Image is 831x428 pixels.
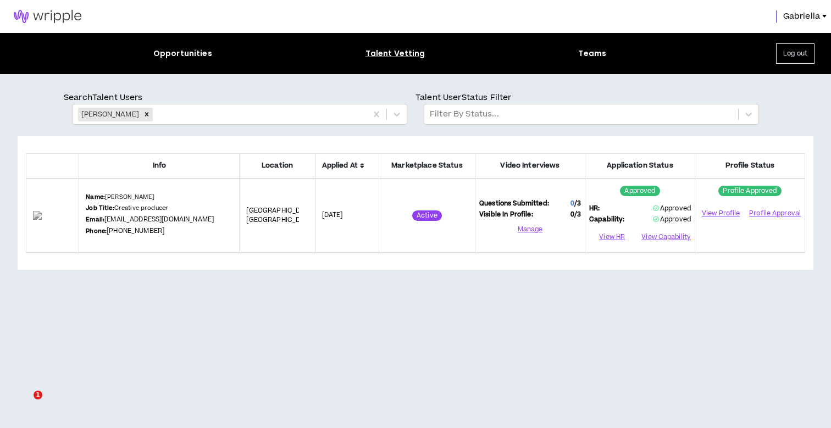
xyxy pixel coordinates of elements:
[749,205,801,221] button: Profile Approval
[86,204,114,212] b: Job Title:
[783,10,820,23] span: Gabriella
[574,199,581,208] span: / 3
[479,199,549,209] span: Questions Submitted:
[578,48,606,59] div: Teams
[653,204,691,213] span: Approved
[78,108,141,121] div: [PERSON_NAME]
[240,154,315,179] th: Location
[416,92,767,104] p: Talent User Status Filter
[86,193,105,201] b: Name:
[104,215,214,224] a: [EMAIL_ADDRESS][DOMAIN_NAME]
[479,221,581,238] button: Manage
[718,186,781,196] sup: Profile Approved
[11,391,37,417] iframe: Intercom live chat
[570,199,574,208] span: 0
[589,204,600,214] span: HR:
[479,210,533,220] span: Visible In Profile:
[620,186,660,196] sup: Approved
[589,215,625,225] span: Capability:
[641,229,691,246] button: View Capability
[86,204,168,213] p: Creative producer
[589,229,635,246] button: View HR
[86,227,107,235] b: Phone:
[574,210,581,219] span: / 3
[107,226,164,236] a: [PHONE_NUMBER]
[412,210,442,221] sup: Active
[322,160,372,171] span: Applied At
[653,215,691,224] span: Approved
[153,48,212,59] div: Opportunities
[570,210,581,220] span: 0
[699,204,743,223] a: View Profile
[141,108,153,121] div: Remove Will Amato
[379,154,475,179] th: Marketplace Status
[33,211,72,220] img: 3g415AssQ1t75N235XvSFKHqRJDL27mvpt9M5uzg.png
[695,154,805,179] th: Profile Status
[776,43,815,64] button: Log out
[86,215,104,224] b: Email:
[246,206,316,225] span: [GEOGRAPHIC_DATA] , [GEOGRAPHIC_DATA]
[585,154,695,179] th: Application Status
[475,154,585,179] th: Video Interviews
[34,391,42,399] span: 1
[64,92,416,104] p: Search Talent Users
[322,210,372,220] p: [DATE]
[79,154,240,179] th: Info
[86,193,154,202] p: [PERSON_NAME]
